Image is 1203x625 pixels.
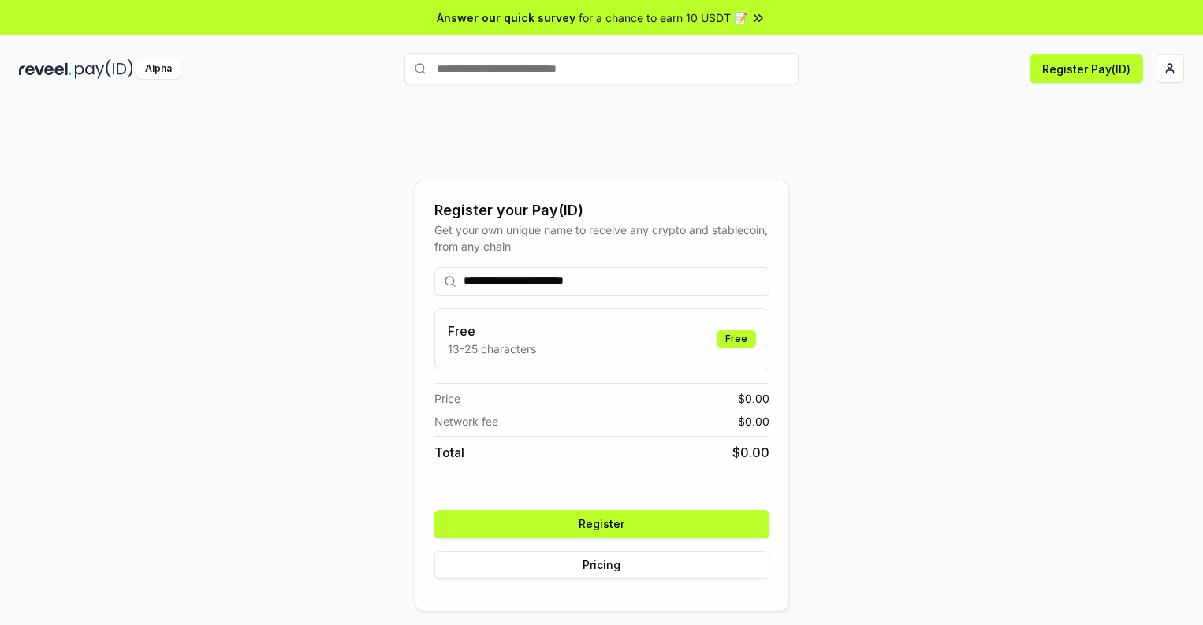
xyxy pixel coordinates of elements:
[579,9,747,26] span: for a chance to earn 10 USDT 📝
[448,322,536,340] h3: Free
[437,9,575,26] span: Answer our quick survey
[434,199,769,221] div: Register your Pay(ID)
[136,59,181,79] div: Alpha
[738,413,769,430] span: $ 0.00
[434,390,460,407] span: Price
[717,330,756,348] div: Free
[448,340,536,357] p: 13-25 characters
[434,551,769,579] button: Pricing
[75,59,133,79] img: pay_id
[434,510,769,538] button: Register
[434,443,464,462] span: Total
[434,413,498,430] span: Network fee
[732,443,769,462] span: $ 0.00
[738,390,769,407] span: $ 0.00
[19,59,72,79] img: reveel_dark
[1030,54,1143,83] button: Register Pay(ID)
[434,221,769,255] div: Get your own unique name to receive any crypto and stablecoin, from any chain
